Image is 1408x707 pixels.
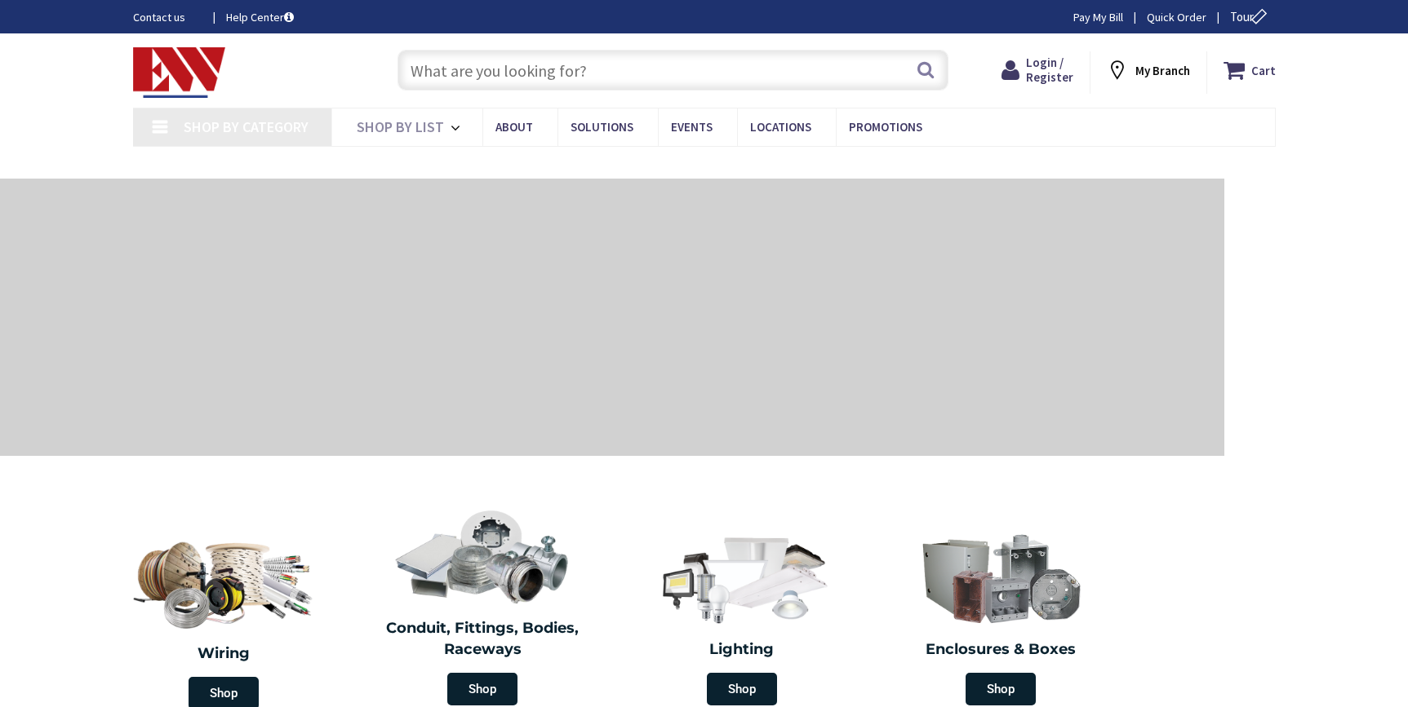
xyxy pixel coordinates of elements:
span: Shop [447,673,517,705]
a: Login / Register [1002,55,1073,85]
a: Help Center [226,9,294,25]
span: Shop By Category [184,117,309,136]
strong: Cart [1251,55,1276,85]
input: What are you looking for? [398,50,948,91]
span: Promotions [849,119,922,135]
a: Quick Order [1147,9,1206,25]
h2: Wiring [102,643,345,665]
span: Tour [1230,9,1272,24]
span: Login / Register [1026,55,1073,85]
img: Electrical Wholesalers, Inc. [133,47,226,98]
a: Cart [1224,55,1276,85]
span: Shop By List [357,117,444,136]
h2: Enclosures & Boxes [884,639,1119,661]
div: My Branch [1106,55,1190,85]
h2: Lighting [624,639,859,661]
span: Locations [750,119,811,135]
span: Shop [966,673,1036,705]
h2: Conduit, Fittings, Bodies, Raceways [366,618,601,660]
a: Pay My Bill [1073,9,1123,25]
a: Contact us [133,9,200,25]
span: Events [671,119,713,135]
strong: My Branch [1135,63,1190,78]
span: Shop [707,673,777,705]
span: About [495,119,533,135]
span: Solutions [571,119,633,135]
